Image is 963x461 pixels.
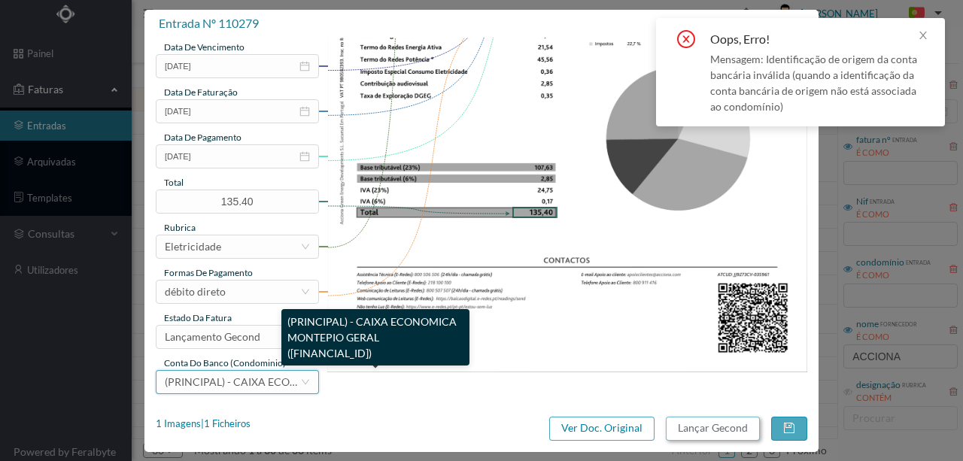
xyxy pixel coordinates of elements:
span: conta do banco (condominio) [164,357,286,368]
span: entrada nº 110279 [159,16,259,30]
span: estado da fatura [164,312,232,323]
span: data de pagamento [164,132,242,143]
i: icon: down [301,242,310,251]
i: icon: calendar [299,151,310,162]
span: data de faturação [164,86,238,98]
div: Oops, Erro! [710,30,788,48]
div: (PRINCIPAL) - CAIXA ECONOMICA MONTEPIO GERAL ([FINANCIAL_ID]) [281,309,469,365]
div: débito direto [165,281,226,303]
span: (PRINCIPAL) - CAIXA ECONOMICA MONTEPIO GERAL ([FINANCIAL_ID]) [165,375,515,388]
span: rubrica [164,222,196,233]
i: icon: down [301,287,310,296]
i: icon: calendar [299,61,310,71]
div: Eletricidade [165,235,221,258]
i: icon: down [301,378,310,387]
button: Lançar Gecond [666,417,760,441]
span: Formas de Pagamento [164,267,253,278]
span: data de vencimento [164,41,245,53]
span: total [164,177,184,188]
div: Lançamento Gecond [165,326,260,348]
div: Mensagem: Identificação de origem da conta bancária inválida (quando a identificação da conta ban... [710,51,927,114]
div: 1 Imagens | 1 Ficheiros [156,417,251,432]
i: icon: close [918,30,928,41]
i: icon: close-circle [677,30,695,48]
i: icon: calendar [299,106,310,117]
button: PT [897,2,948,26]
button: Ver Doc. Original [549,417,655,441]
